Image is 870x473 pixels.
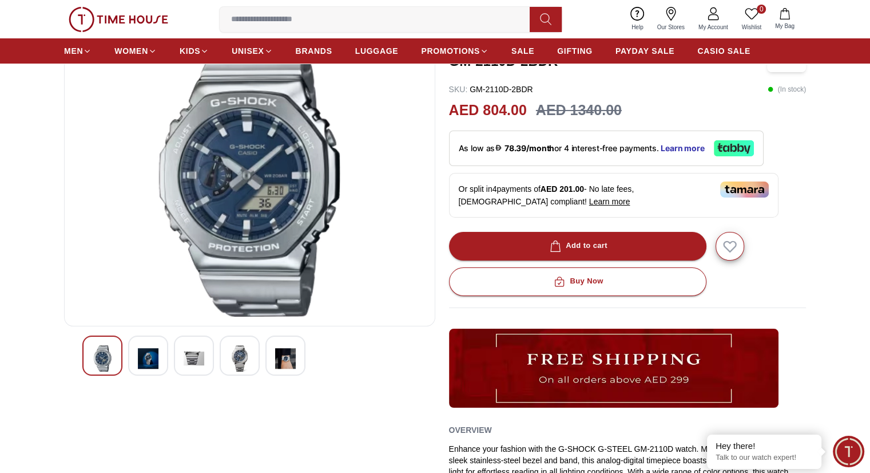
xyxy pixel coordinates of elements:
[449,173,778,218] div: Or split in 4 payments of - No late fees, [DEMOGRAPHIC_DATA] compliant!
[449,267,706,296] button: Buy Now
[275,345,296,372] img: G-Shock Men's Analog-Digital Blue Dial Watch - GM-2110D-2BDR
[64,45,83,57] span: MEN
[697,45,750,57] span: CASIO SALE
[184,345,204,372] img: G-Shock Men's Analog-Digital Blue Dial Watch - GM-2110D-2BDR
[138,345,158,372] img: G-Shock Men's Analog-Digital Blue Dial Watch - GM-2110D-2BDR
[615,41,674,61] a: PAYDAY SALE
[449,84,533,95] p: GM-2110D-2BDR
[551,275,603,288] div: Buy Now
[653,23,689,31] span: Our Stores
[757,5,766,14] span: 0
[716,440,813,452] div: Hey there!
[296,45,332,57] span: BRANDS
[650,5,692,34] a: Our Stores
[511,45,534,57] span: SALE
[69,7,168,32] img: ...
[229,345,250,372] img: G-Shock Men's Analog-Digital Blue Dial Watch - GM-2110D-2BDR
[180,41,209,61] a: KIDS
[232,41,272,61] a: UNISEX
[114,41,157,61] a: WOMEN
[74,42,426,317] img: G-Shock Men's Analog-Digital Blue Dial Watch - GM-2110D-2BDR
[768,6,801,33] button: My Bag
[770,22,799,30] span: My Bag
[421,41,488,61] a: PROMOTIONS
[615,45,674,57] span: PAYDAY SALE
[541,184,584,194] span: AED 201.00
[449,232,706,261] button: Add to cart
[421,45,480,57] span: PROMOTIONS
[694,23,733,31] span: My Account
[536,100,622,121] h3: AED 1340.00
[768,84,806,95] p: ( In stock )
[449,85,468,94] span: SKU :
[720,182,769,198] img: Tamara
[557,41,593,61] a: GIFTING
[180,45,200,57] span: KIDS
[511,41,534,61] a: SALE
[449,100,527,121] h2: AED 804.00
[737,23,766,31] span: Wishlist
[627,23,648,31] span: Help
[355,41,399,61] a: LUGGAGE
[449,421,492,439] h2: Overview
[114,45,148,57] span: WOMEN
[92,345,113,372] img: G-Shock Men's Analog-Digital Blue Dial Watch - GM-2110D-2BDR
[697,41,750,61] a: CASIO SALE
[833,436,864,467] div: Chat Widget
[589,197,630,206] span: Learn more
[625,5,650,34] a: Help
[64,41,92,61] a: MEN
[735,5,768,34] a: 0Wishlist
[716,453,813,463] p: Talk to our watch expert!
[547,239,607,253] div: Add to cart
[296,41,332,61] a: BRANDS
[355,45,399,57] span: LUGGAGE
[232,45,264,57] span: UNISEX
[449,329,778,408] img: ...
[557,45,593,57] span: GIFTING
